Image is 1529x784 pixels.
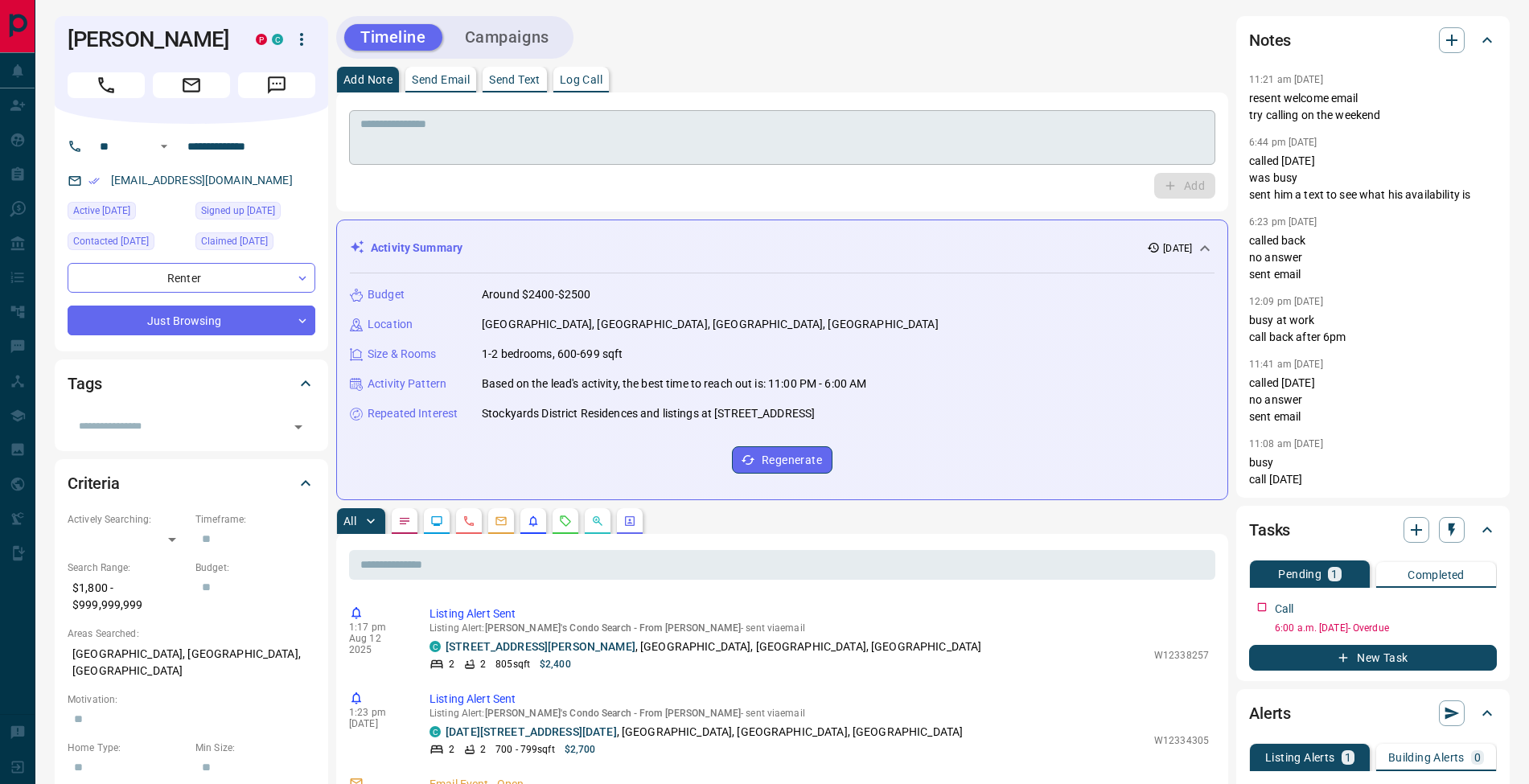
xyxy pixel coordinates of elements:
p: Budget [368,286,405,303]
p: 700 - 799 sqft [495,742,554,757]
div: Tags [68,364,315,403]
p: , [GEOGRAPHIC_DATA], [GEOGRAPHIC_DATA], [GEOGRAPHIC_DATA] [446,724,963,741]
h2: Tags [68,371,101,396]
p: All [343,515,356,527]
p: Send Text [489,74,540,85]
p: 2 [449,742,454,757]
p: Size & Rooms [368,346,437,363]
div: condos.ca [272,34,283,45]
p: [GEOGRAPHIC_DATA], [GEOGRAPHIC_DATA], [GEOGRAPHIC_DATA], [GEOGRAPHIC_DATA] [482,316,939,333]
button: Campaigns [449,24,565,51]
p: 11:21 am [DATE] [1249,74,1323,85]
button: Open [287,416,310,438]
svg: Lead Browsing Activity [430,515,443,527]
span: Call [68,72,145,98]
svg: Emails [495,515,508,527]
a: [STREET_ADDRESS][PERSON_NAME] [446,640,635,653]
h2: Alerts [1249,700,1291,726]
p: 12:09 pm [DATE] [1249,296,1323,307]
button: Regenerate [732,446,832,474]
div: Thu Jun 12 2025 [68,202,187,224]
p: Log Call [560,74,602,85]
p: called [DATE] no answer sent email [1249,375,1497,425]
svg: Email Verified [88,175,100,187]
div: Notes [1249,21,1497,60]
h1: [PERSON_NAME] [68,27,232,52]
button: Timeline [344,24,442,51]
div: condos.ca [430,641,441,652]
p: 2 [480,657,486,671]
p: Listing Alert : - sent via email [430,708,1209,719]
div: condos.ca [430,726,441,737]
p: Listing Alerts [1265,752,1335,763]
span: [PERSON_NAME]'s Condo Search - From [PERSON_NAME] [485,622,742,634]
p: 11:41 am [DATE] [1249,359,1323,370]
p: Actively Searching: [68,512,187,527]
p: busy call [DATE] [1249,454,1497,488]
h2: Criteria [68,470,120,496]
p: Location [368,316,413,333]
p: Send Email [412,74,470,85]
p: Around $2400-$2500 [482,286,590,303]
p: Completed [1408,569,1465,581]
p: Timeframe: [195,512,315,527]
p: W12338257 [1154,648,1209,663]
p: Add Note [343,74,393,85]
span: Contacted [DATE] [73,233,149,249]
p: 2 [449,657,454,671]
p: W12334305 [1154,733,1209,748]
div: Tasks [1249,511,1497,549]
h2: Tasks [1249,517,1290,543]
div: Tue Jul 29 2025 [68,232,187,255]
p: called back no answer sent email [1249,232,1497,283]
p: 6:00 a.m. [DATE] - Overdue [1275,621,1497,635]
p: Repeated Interest [368,405,458,422]
p: Search Range: [68,560,187,575]
p: Listing Alert Sent [430,691,1209,708]
p: [DATE] [1163,241,1192,256]
svg: Listing Alerts [527,515,540,527]
p: $1,800 - $999,999,999 [68,575,187,618]
span: Message [238,72,315,98]
p: Motivation: [68,692,315,707]
div: Mon Jul 18 2022 [195,202,315,224]
a: [DATE][STREET_ADDRESS][DATE] [446,725,617,738]
p: Areas Searched: [68,626,315,641]
p: Min Size: [195,741,315,755]
svg: Agent Actions [623,515,636,527]
button: New Task [1249,645,1497,671]
p: 0 [1474,752,1481,763]
h2: Notes [1249,27,1291,53]
p: Call [1275,601,1294,618]
div: Just Browsing [68,306,315,335]
div: Mon Jul 18 2022 [195,232,315,255]
a: [EMAIL_ADDRESS][DOMAIN_NAME] [111,174,293,187]
p: 11:08 am [DATE] [1249,438,1323,449]
svg: Calls [462,515,475,527]
div: Activity Summary[DATE] [350,233,1215,263]
p: 2 [480,742,486,757]
span: [PERSON_NAME]'s Condo Search - From [PERSON_NAME] [485,708,742,719]
p: Budget: [195,560,315,575]
p: 1 [1345,752,1351,763]
span: Claimed [DATE] [201,233,268,249]
p: Listing Alert : - sent via email [430,622,1209,634]
svg: Notes [398,515,411,527]
p: Stockyards District Residences and listings at [STREET_ADDRESS] [482,405,815,422]
button: Open [154,137,174,156]
p: 805 sqft [495,657,530,671]
span: Email [153,72,230,98]
p: $2,400 [540,657,571,671]
p: Building Alerts [1388,752,1465,763]
p: 1-2 bedrooms, 600-699 sqft [482,346,623,363]
p: Activity Pattern [368,376,446,392]
svg: Requests [559,515,572,527]
div: Criteria [68,464,315,503]
p: 6:23 pm [DATE] [1249,216,1317,228]
p: resent welcome email try calling on the weekend [1249,90,1497,124]
p: $2,700 [565,742,596,757]
p: called [DATE] was busy sent him a text to see what his availability is [1249,153,1497,203]
span: Active [DATE] [73,203,130,219]
span: Signed up [DATE] [201,203,275,219]
p: Based on the lead's activity, the best time to reach out is: 11:00 PM - 6:00 AM [482,376,866,392]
